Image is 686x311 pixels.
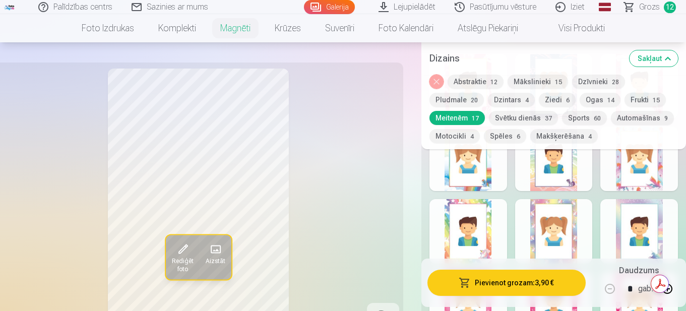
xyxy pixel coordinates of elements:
span: 4 [470,133,474,140]
button: Pievienot grozam:3,90 € [427,270,586,296]
span: 15 [555,79,562,86]
span: Rediģēt foto [172,258,194,274]
span: 12 [664,2,676,13]
span: Aizstāt [206,258,225,266]
span: 60 [594,115,601,122]
h5: Daudzums [619,265,659,277]
button: Abstraktie12 [448,75,504,89]
button: Svētku dienās37 [489,111,558,125]
button: Frukti15 [625,93,666,107]
span: 17 [472,115,479,122]
button: Dzīvnieki28 [572,75,625,89]
a: Foto izdrukas [70,14,146,42]
span: 14 [607,97,614,104]
a: Krūzes [263,14,313,42]
span: 37 [545,115,552,122]
button: Makšķerēšana4 [530,129,598,143]
a: Atslēgu piekariņi [446,14,530,42]
a: Komplekti [146,14,208,42]
span: 4 [525,97,529,104]
span: 6 [566,97,570,104]
a: Foto kalendāri [366,14,446,42]
button: Pludmale20 [429,93,484,107]
button: Rediģēt foto [166,235,200,280]
button: Ogas14 [580,93,620,107]
a: Suvenīri [313,14,366,42]
button: Motocikli4 [429,129,480,143]
span: 6 [517,133,520,140]
button: Aizstāt [200,235,231,280]
button: Spēles6 [484,129,526,143]
button: Ziedi6 [539,93,576,107]
button: Sakļaut [630,50,678,67]
button: Mākslinieki15 [508,75,568,89]
button: Automašīnas9 [611,111,674,125]
button: Dzintars4 [488,93,535,107]
span: 9 [664,115,668,122]
img: /fa1 [4,4,15,10]
a: Magnēti [208,14,263,42]
span: 20 [471,97,478,104]
span: 4 [588,133,592,140]
button: Meitenēm17 [429,111,485,125]
a: Visi produkti [530,14,617,42]
span: 15 [653,97,660,104]
span: 28 [612,79,619,86]
span: 12 [490,79,497,86]
button: Sports60 [562,111,607,125]
span: Grozs [639,1,660,13]
h5: Dizains [429,51,621,66]
div: gab. [638,277,653,301]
